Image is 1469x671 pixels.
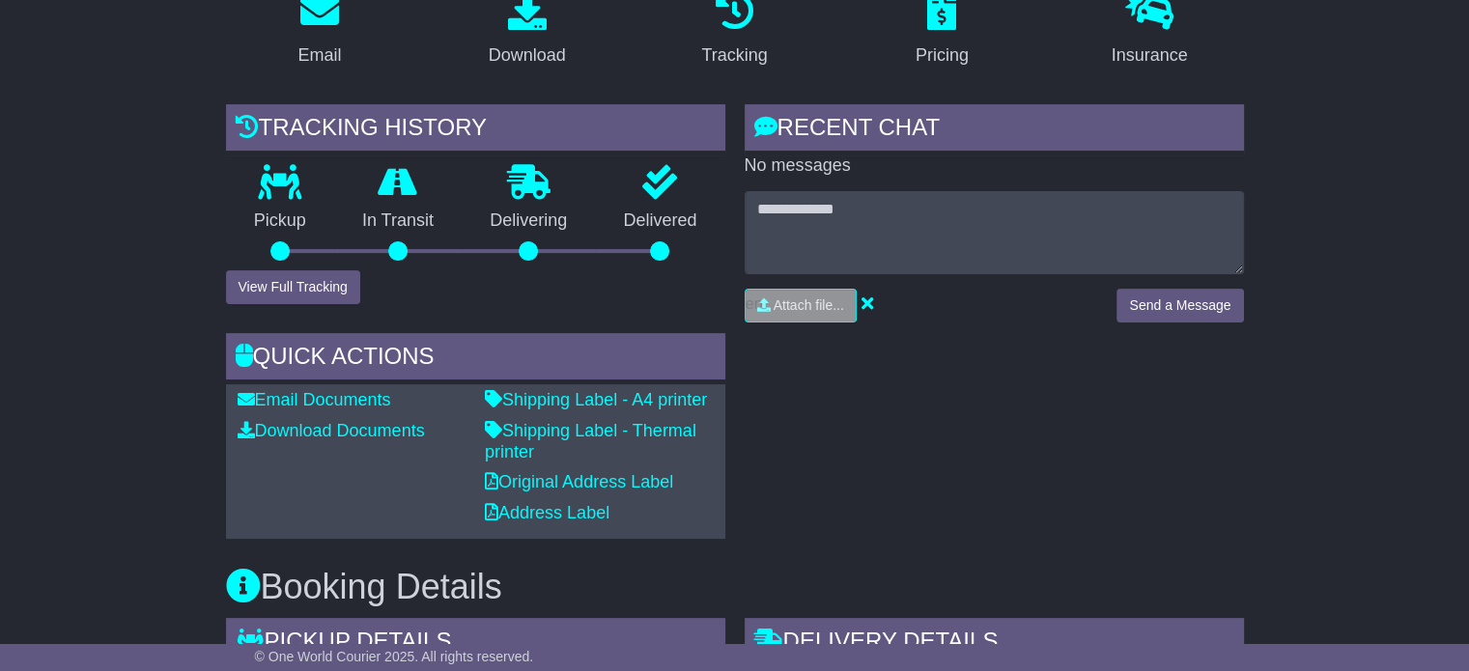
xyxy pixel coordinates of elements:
button: View Full Tracking [226,270,360,304]
p: Delivering [462,210,595,232]
div: Email [297,42,341,69]
a: Shipping Label - A4 printer [485,390,707,409]
div: Pricing [916,42,969,69]
a: Shipping Label - Thermal printer [485,421,696,461]
button: Send a Message [1116,289,1243,322]
h3: Booking Details [226,568,1244,606]
p: Pickup [226,210,334,232]
div: Insurance [1112,42,1188,69]
div: Delivery Details [745,618,1244,670]
div: Download [489,42,566,69]
a: Address Label [485,503,609,522]
div: Tracking history [226,104,725,156]
div: Pickup Details [226,618,725,670]
div: Quick Actions [226,333,725,385]
a: Email Documents [238,390,391,409]
p: In Transit [334,210,462,232]
a: Original Address Label [485,472,673,491]
p: No messages [745,155,1244,177]
a: Download Documents [238,421,425,440]
div: RECENT CHAT [745,104,1244,156]
div: Tracking [701,42,767,69]
span: © One World Courier 2025. All rights reserved. [255,649,534,664]
p: Delivered [595,210,724,232]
